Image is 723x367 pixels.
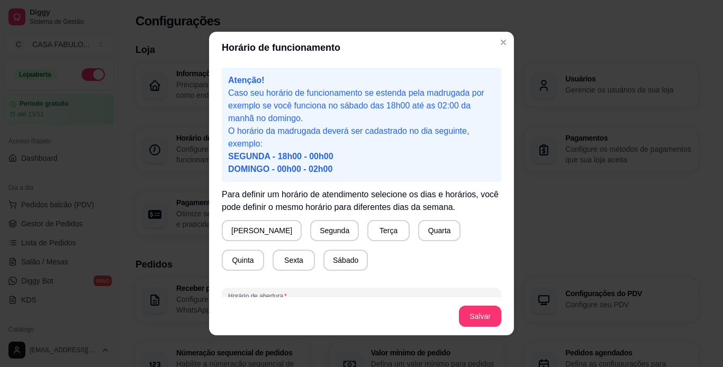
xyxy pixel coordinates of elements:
[228,125,495,176] p: O horário da madrugada deverá ser cadastrado no dia seguinte, exemplo:
[222,220,302,241] button: [PERSON_NAME]
[222,250,264,271] button: Quinta
[228,87,495,125] p: Caso seu horário de funcionamento se estenda pela madrugada por exemplo se você funciona no sábad...
[228,164,332,173] span: DOMINGO - 00h00 - 02h00
[222,188,501,214] p: Para definir um horário de atendimento selecione os dias e horários, você pode definir o mesmo ho...
[495,34,512,51] button: Close
[209,32,514,63] header: Horário de funcionamento
[418,220,460,241] button: Quarta
[228,74,495,87] p: Atenção!
[310,220,359,241] button: Segunda
[228,292,495,300] span: Horário de abertura
[367,220,410,241] button: Terça
[459,306,501,327] button: Salvar
[323,250,368,271] button: Sábado
[228,152,333,161] span: SEGUNDA - 18h00 - 00h00
[273,250,315,271] button: Sexta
